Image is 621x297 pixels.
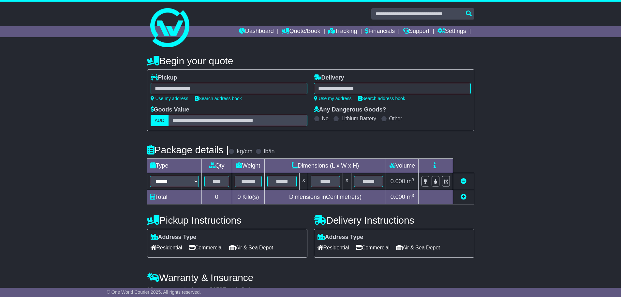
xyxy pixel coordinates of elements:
span: Air & Sea Depot [396,243,440,253]
h4: Pickup Instructions [147,215,307,226]
label: kg/cm [237,148,252,155]
a: Financials [365,26,395,37]
label: Address Type [151,234,197,241]
td: Dimensions (L x W x H) [265,159,386,173]
span: 250 [213,287,223,293]
label: Pickup [151,74,177,82]
a: Tracking [328,26,357,37]
td: Volume [386,159,419,173]
label: AUD [151,115,169,126]
label: No [322,115,329,122]
a: Dashboard [239,26,274,37]
h4: Begin your quote [147,55,474,66]
a: Search address book [358,96,405,101]
span: m [407,194,414,200]
td: 0 [201,190,232,204]
h4: Warranty & Insurance [147,272,474,283]
a: Remove this item [461,178,466,185]
label: Delivery [314,74,344,82]
span: 0.000 [391,178,405,185]
span: m [407,178,414,185]
td: Dimensions in Centimetre(s) [265,190,386,204]
span: 0 [237,194,241,200]
h4: Package details | [147,144,229,155]
a: Add new item [461,194,466,200]
sup: 3 [412,177,414,182]
span: Commercial [356,243,390,253]
a: Support [403,26,429,37]
div: All our quotes include a $ FreightSafe warranty. [147,287,474,294]
label: Goods Value [151,106,189,113]
td: Type [147,159,201,173]
span: Residential [151,243,182,253]
label: lb/in [264,148,274,155]
td: x [300,173,308,190]
a: Quote/Book [282,26,320,37]
h4: Delivery Instructions [314,215,474,226]
a: Use my address [314,96,352,101]
sup: 3 [412,193,414,198]
td: Weight [232,159,265,173]
td: x [343,173,351,190]
a: Settings [437,26,466,37]
a: Search address book [195,96,242,101]
label: Address Type [318,234,363,241]
a: Use my address [151,96,188,101]
span: Air & Sea Depot [229,243,273,253]
label: Other [389,115,402,122]
label: Any Dangerous Goods? [314,106,386,113]
span: Commercial [189,243,223,253]
label: Lithium Battery [341,115,376,122]
td: Qty [201,159,232,173]
span: © One World Courier 2025. All rights reserved. [107,290,201,295]
td: Total [147,190,201,204]
td: Kilo(s) [232,190,265,204]
span: 0.000 [391,194,405,200]
span: Residential [318,243,349,253]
